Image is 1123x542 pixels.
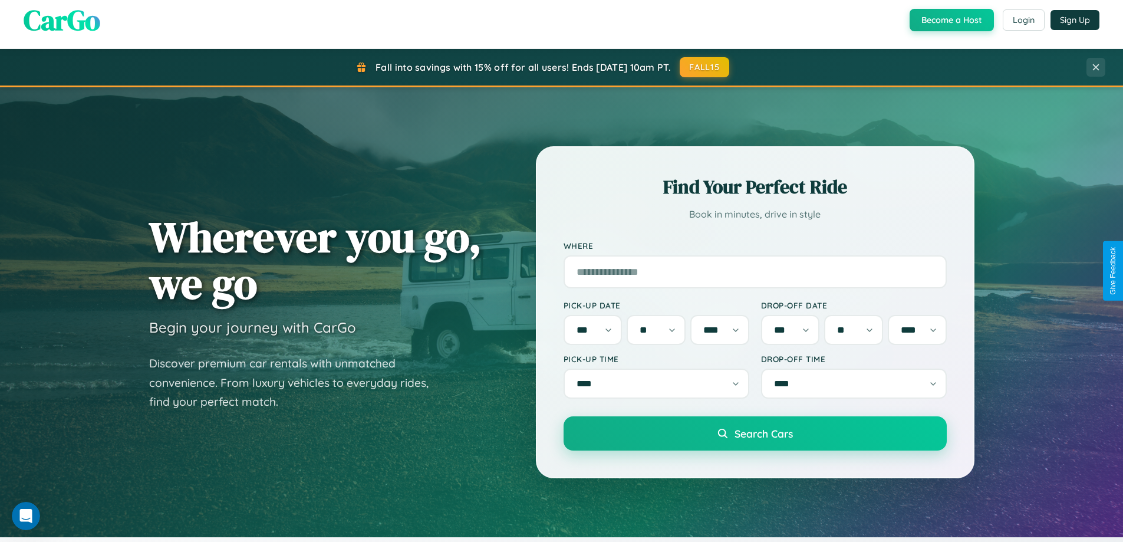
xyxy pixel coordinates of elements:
iframe: Intercom live chat [12,502,40,530]
label: Drop-off Date [761,300,947,310]
button: Search Cars [564,416,947,451]
span: Fall into savings with 15% off for all users! Ends [DATE] 10am PT. [376,61,671,73]
span: Search Cars [735,427,793,440]
button: FALL15 [680,57,729,77]
label: Drop-off Time [761,354,947,364]
button: Sign Up [1050,10,1099,30]
p: Book in minutes, drive in style [564,206,947,223]
label: Pick-up Date [564,300,749,310]
h1: Wherever you go, we go [149,213,482,307]
span: CarGo [24,1,100,40]
button: Become a Host [910,9,994,31]
h2: Find Your Perfect Ride [564,174,947,200]
div: Give Feedback [1109,247,1117,295]
button: Login [1003,9,1045,31]
h3: Begin your journey with CarGo [149,318,356,336]
label: Pick-up Time [564,354,749,364]
label: Where [564,241,947,251]
p: Discover premium car rentals with unmatched convenience. From luxury vehicles to everyday rides, ... [149,354,444,412]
